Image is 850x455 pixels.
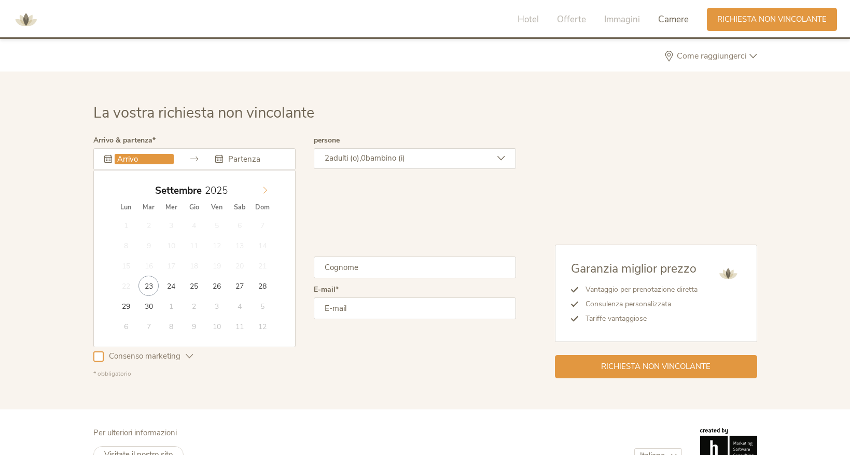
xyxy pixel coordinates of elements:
[361,153,366,163] span: 0
[230,215,250,235] span: Settembre 6, 2025
[184,255,204,276] span: Settembre 18, 2025
[10,4,41,35] img: AMONTI & LUNARIS Wellnessresort
[366,153,405,163] span: bambino (i)
[228,204,251,211] span: Sab
[715,261,741,287] img: AMONTI & LUNARIS Wellnessresort
[578,297,698,311] li: Consulenza personalizzata
[578,282,698,297] li: Vantaggio per prenotazione diretta
[93,369,516,378] div: * obbligatorio
[578,311,698,326] li: Tariffe vantaggiose
[161,316,182,336] span: Ottobre 8, 2025
[314,137,340,144] label: persone
[314,286,339,293] label: E-mail
[184,235,204,255] span: Settembre 11, 2025
[557,13,586,25] span: Offerte
[325,153,329,163] span: 2
[138,215,159,235] span: Settembre 2, 2025
[230,235,250,255] span: Settembre 13, 2025
[184,296,204,316] span: Ottobre 2, 2025
[116,235,136,255] span: Settembre 8, 2025
[115,204,137,211] span: Lun
[161,255,182,276] span: Settembre 17, 2025
[329,153,361,163] span: adulti (o),
[518,13,539,25] span: Hotel
[161,215,182,235] span: Settembre 3, 2025
[183,204,206,211] span: Gio
[230,255,250,276] span: Settembre 20, 2025
[314,297,516,319] input: E-mail
[93,137,156,144] label: Arrivo & partenza
[161,296,182,316] span: Ottobre 1, 2025
[571,261,696,277] span: Garanzia miglior prezzo
[717,14,827,25] span: Richiesta non vincolante
[206,204,229,211] span: Ven
[207,215,227,235] span: Settembre 5, 2025
[207,316,227,336] span: Ottobre 10, 2025
[161,235,182,255] span: Settembre 10, 2025
[138,296,159,316] span: Settembre 30, 2025
[115,154,174,164] input: Arrivo
[253,215,273,235] span: Settembre 7, 2025
[253,316,273,336] span: Ottobre 12, 2025
[116,296,136,316] span: Settembre 29, 2025
[253,255,273,276] span: Settembre 21, 2025
[104,351,186,362] span: Consenso marketing
[10,16,41,23] a: AMONTI & LUNARIS Wellnessresort
[230,316,250,336] span: Ottobre 11, 2025
[207,296,227,316] span: Ottobre 3, 2025
[314,257,516,278] input: Cognome
[137,204,160,211] span: Mar
[184,276,204,296] span: Settembre 25, 2025
[230,276,250,296] span: Settembre 27, 2025
[155,186,202,196] span: Settembre
[202,184,236,197] input: Year
[161,276,182,296] span: Settembre 24, 2025
[604,13,640,25] span: Immagini
[138,276,159,296] span: Settembre 23, 2025
[184,215,204,235] span: Settembre 4, 2025
[116,255,136,276] span: Settembre 15, 2025
[253,296,273,316] span: Ottobre 5, 2025
[138,255,159,276] span: Settembre 16, 2025
[251,204,274,211] span: Dom
[230,296,250,316] span: Ottobre 4, 2025
[138,235,159,255] span: Settembre 9, 2025
[207,255,227,276] span: Settembre 19, 2025
[226,154,285,164] input: Partenza
[116,316,136,336] span: Ottobre 6, 2025
[160,204,183,211] span: Mer
[93,103,314,123] span: La vostra richiesta non vincolante
[184,316,204,336] span: Ottobre 9, 2025
[674,52,749,60] span: Come raggiungerci
[658,13,689,25] span: Camere
[207,235,227,255] span: Settembre 12, 2025
[253,276,273,296] span: Settembre 28, 2025
[93,428,177,438] span: Per ulteriori informazioni
[601,361,710,372] span: Richiesta non vincolante
[116,276,136,296] span: Settembre 22, 2025
[253,235,273,255] span: Settembre 14, 2025
[207,276,227,296] span: Settembre 26, 2025
[138,316,159,336] span: Ottobre 7, 2025
[116,215,136,235] span: Settembre 1, 2025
